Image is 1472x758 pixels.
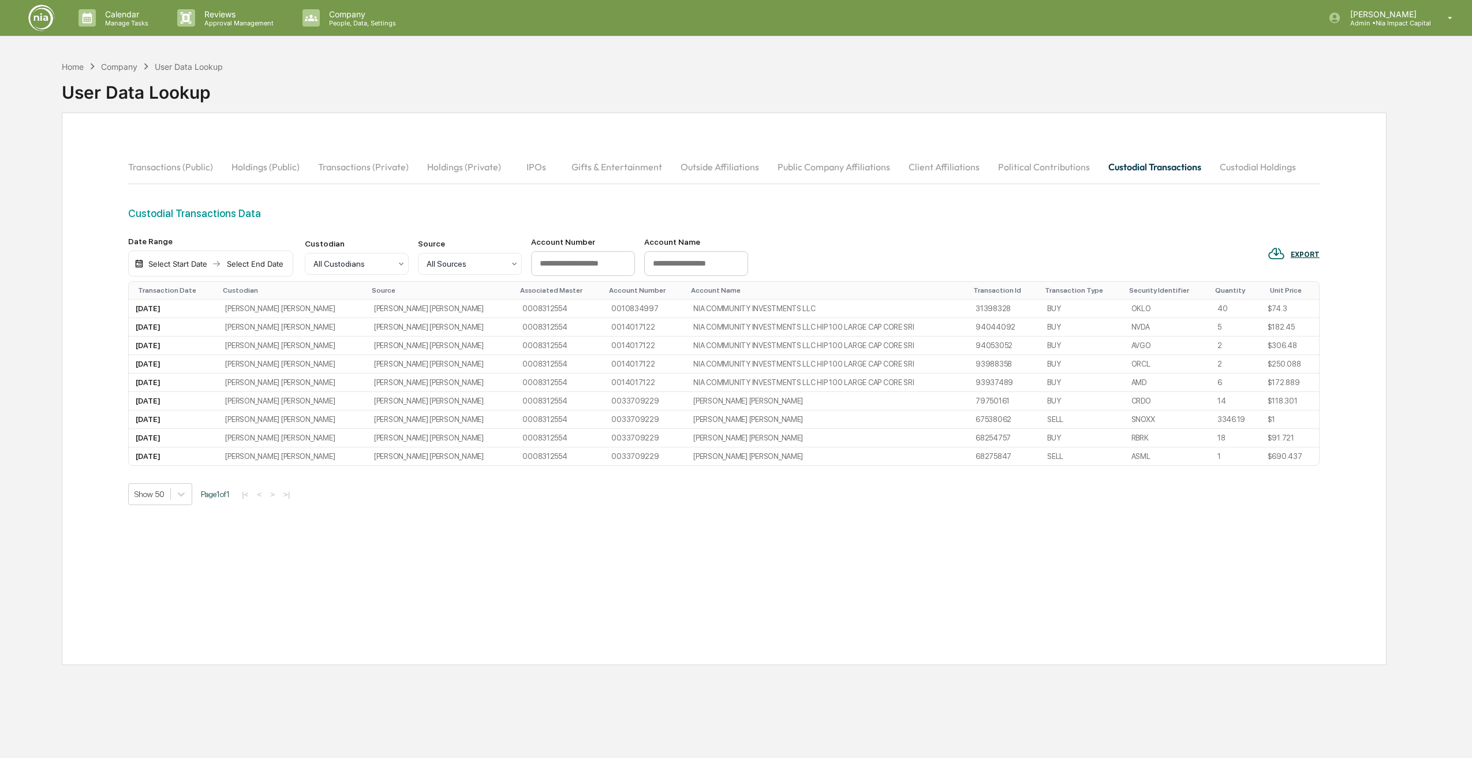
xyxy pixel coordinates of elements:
td: 14 [1211,392,1261,410]
p: Company [320,9,402,19]
td: 0008312554 [515,300,604,318]
td: [DATE] [129,300,218,318]
td: [PERSON_NAME] [PERSON_NAME] [218,337,367,355]
td: SNOXX [1124,410,1211,429]
button: Custodial Holdings [1211,153,1305,181]
div: Account Number [609,286,682,294]
td: [PERSON_NAME] [PERSON_NAME] [367,392,515,410]
p: Admin • Nia Impact Capital [1341,19,1431,27]
td: OKLO [1124,300,1211,318]
td: 18 [1211,429,1261,447]
td: 0008312554 [515,337,604,355]
td: 93937489 [969,374,1040,392]
button: Custodial Transactions [1099,153,1211,181]
div: Unit Price [1270,286,1314,294]
span: Page 1 of 1 [201,490,230,499]
td: ASML [1124,447,1211,465]
button: Transactions (Private) [309,153,418,181]
td: BUY [1040,374,1124,392]
div: Select End Date [223,259,287,268]
p: Manage Tasks [96,19,154,27]
td: $306.48 [1261,337,1319,355]
div: Source [372,286,511,294]
td: 0033709229 [604,429,686,447]
td: $172.889 [1261,374,1319,392]
td: $118.301 [1261,392,1319,410]
td: [PERSON_NAME] [PERSON_NAME] [686,392,969,410]
div: Transaction Type [1045,286,1120,294]
td: $74.3 [1261,300,1319,318]
td: [PERSON_NAME] [PERSON_NAME] [367,355,515,374]
td: NIA COMMUNITY INVESTMENTS LLC HIP 100 LARGE CAP CORE SRI [686,374,969,392]
td: 5 [1211,318,1261,337]
td: NIA COMMUNITY INVESTMENTS LLC HIP 100 LARGE CAP CORE SRI [686,318,969,337]
td: [PERSON_NAME] [PERSON_NAME] [218,300,367,318]
td: [PERSON_NAME] [PERSON_NAME] [218,374,367,392]
button: Holdings (Public) [222,153,309,181]
td: [DATE] [129,337,218,355]
td: 68275847 [969,447,1040,465]
div: Account Name [644,237,748,247]
div: Quantity [1215,286,1256,294]
td: [PERSON_NAME] [PERSON_NAME] [218,429,367,447]
td: 0008312554 [515,447,604,465]
td: 68254757 [969,429,1040,447]
p: Reviews [195,9,279,19]
div: Transaction Id [973,286,1036,294]
td: 0014017122 [604,337,686,355]
div: secondary tabs example [128,153,1320,181]
td: 0008312554 [515,374,604,392]
div: Home [62,62,84,72]
div: EXPORT [1291,251,1320,259]
div: Company [101,62,137,72]
div: Date Range [128,237,293,246]
td: [PERSON_NAME] [PERSON_NAME] [218,410,367,429]
img: calendar [135,259,144,268]
td: ORCL [1124,355,1211,374]
td: 6 [1211,374,1261,392]
td: NVDA [1124,318,1211,337]
iframe: Open customer support [1435,720,1466,751]
td: BUY [1040,300,1124,318]
td: 3346.19 [1211,410,1261,429]
p: Calendar [96,9,154,19]
button: Outside Affiliations [671,153,768,181]
p: People, Data, Settings [320,19,402,27]
td: BUY [1040,429,1124,447]
td: 31398328 [969,300,1040,318]
p: Approval Management [195,19,279,27]
td: $1 [1261,410,1319,429]
td: 0033709229 [604,410,686,429]
div: Custodian [305,239,409,248]
div: Transaction Date [138,286,214,294]
img: logo [28,4,55,32]
td: 0008312554 [515,392,604,410]
td: $91.721 [1261,429,1319,447]
td: [PERSON_NAME] [PERSON_NAME] [218,447,367,465]
button: Transactions (Public) [128,153,222,181]
td: 40 [1211,300,1261,318]
td: 93988358 [969,355,1040,374]
td: [PERSON_NAME] [PERSON_NAME] [686,447,969,465]
td: [PERSON_NAME] [PERSON_NAME] [218,318,367,337]
div: Security Identifier [1129,286,1206,294]
td: SELL [1040,410,1124,429]
td: [PERSON_NAME] [PERSON_NAME] [367,374,515,392]
td: [PERSON_NAME] [PERSON_NAME] [218,392,367,410]
td: [PERSON_NAME] [PERSON_NAME] [686,410,969,429]
td: 0033709229 [604,392,686,410]
div: User Data Lookup [62,73,223,103]
td: BUY [1040,318,1124,337]
td: 79750161 [969,392,1040,410]
td: 1 [1211,447,1261,465]
td: 94044092 [969,318,1040,337]
td: [PERSON_NAME] [PERSON_NAME] [367,318,515,337]
td: [DATE] [129,410,218,429]
td: BUY [1040,392,1124,410]
div: Source [418,239,522,248]
button: > [267,490,278,499]
td: RBRK [1124,429,1211,447]
td: [PERSON_NAME] [PERSON_NAME] [367,337,515,355]
div: Account Name [691,286,964,294]
img: arrow right [212,259,221,268]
